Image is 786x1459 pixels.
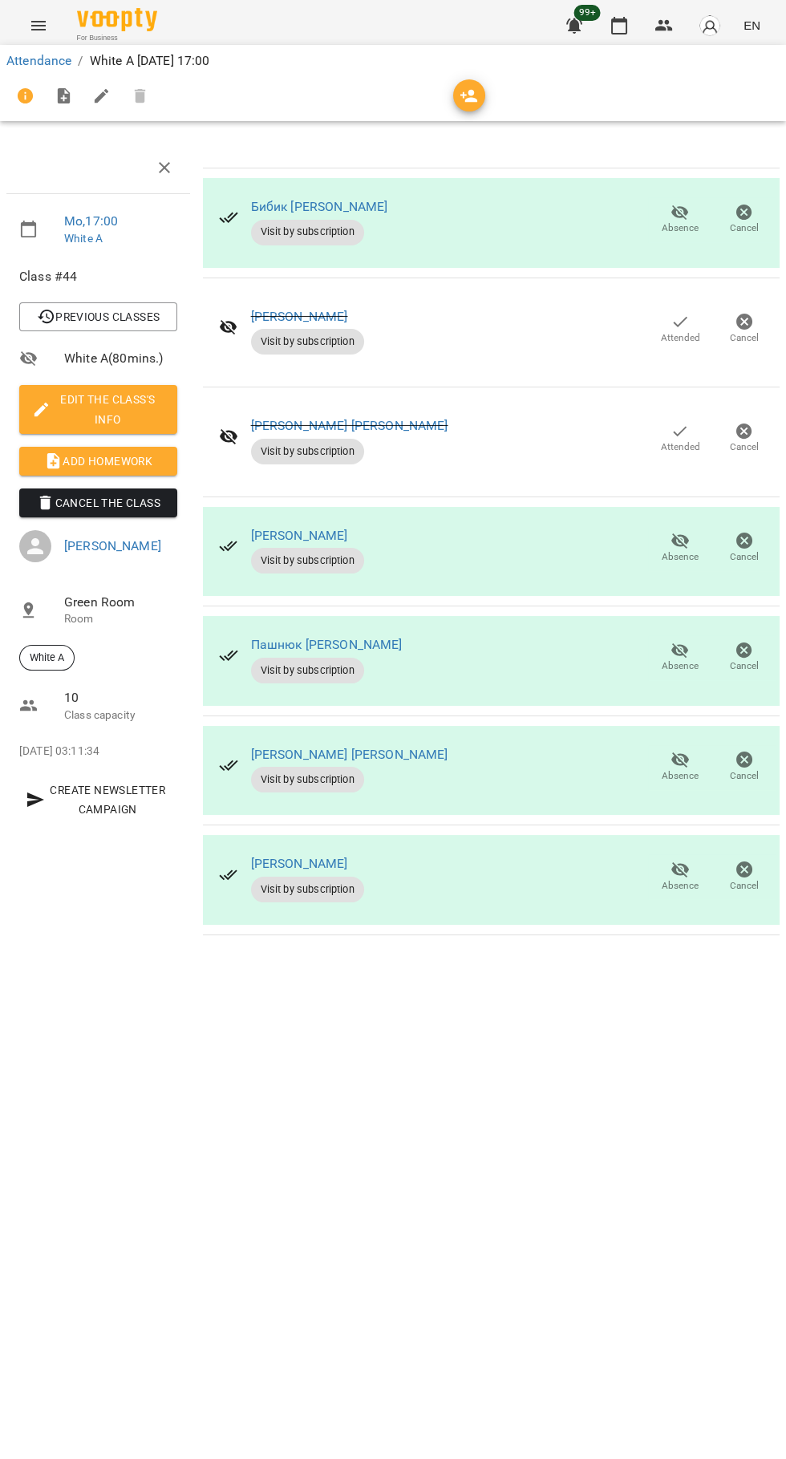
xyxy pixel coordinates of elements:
[64,538,161,553] a: [PERSON_NAME]
[661,331,700,345] span: Attended
[251,553,364,568] span: Visit by subscription
[648,306,712,351] button: Attended
[6,51,780,71] nav: breadcrumb
[743,17,760,34] span: EN
[712,197,776,242] button: Cancel
[662,769,699,783] span: Absence
[574,5,601,21] span: 99+
[712,306,776,351] button: Cancel
[19,744,177,760] p: [DATE] 03:11:34
[251,199,388,214] a: Бибик [PERSON_NAME]
[19,6,58,45] button: Menu
[251,663,364,678] span: Visit by subscription
[730,440,759,454] span: Cancel
[730,331,759,345] span: Cancel
[64,611,177,627] p: Room
[64,213,118,229] a: Mo , 17:00
[662,659,699,673] span: Absence
[19,645,75,671] div: White A
[64,593,177,612] span: Green Room
[662,221,699,235] span: Absence
[251,747,448,762] a: [PERSON_NAME] [PERSON_NAME]
[712,854,776,899] button: Cancel
[251,444,364,459] span: Visit by subscription
[648,416,712,461] button: Attended
[648,197,712,242] button: Absence
[712,745,776,790] button: Cancel
[64,688,177,707] span: 10
[699,14,721,37] img: avatar_s.png
[78,51,83,71] li: /
[64,707,177,723] p: Class capacity
[64,232,103,245] a: White A
[737,10,767,40] button: EN
[712,526,776,571] button: Cancel
[251,772,364,787] span: Visit by subscription
[648,526,712,571] button: Absence
[77,33,157,43] span: For Business
[64,349,177,368] span: White A ( 80 mins. )
[19,267,177,286] span: Class #44
[32,452,164,471] span: Add Homework
[661,440,700,454] span: Attended
[730,769,759,783] span: Cancel
[251,637,403,652] a: Пашнюк [PERSON_NAME]
[730,659,759,673] span: Cancel
[251,309,348,324] a: [PERSON_NAME]
[730,550,759,564] span: Cancel
[662,550,699,564] span: Absence
[32,390,164,428] span: Edit the class's Info
[712,416,776,461] button: Cancel
[20,650,74,665] span: White A
[26,780,171,819] span: Create Newsletter Campaign
[251,882,364,897] span: Visit by subscription
[648,854,712,899] button: Absence
[77,8,157,31] img: Voopty Logo
[662,879,699,893] span: Absence
[730,221,759,235] span: Cancel
[19,385,177,433] button: Edit the class's Info
[90,51,210,71] p: White A [DATE] 17:00
[32,307,164,326] span: Previous Classes
[251,856,348,871] a: [PERSON_NAME]
[251,225,364,239] span: Visit by subscription
[730,879,759,893] span: Cancel
[251,334,364,349] span: Visit by subscription
[251,418,448,433] a: [PERSON_NAME] [PERSON_NAME]
[6,53,71,68] a: Attendance
[648,745,712,790] button: Absence
[19,488,177,517] button: Cancel the class
[251,528,348,543] a: [PERSON_NAME]
[19,447,177,476] button: Add Homework
[19,776,177,824] button: Create Newsletter Campaign
[19,302,177,331] button: Previous Classes
[712,635,776,680] button: Cancel
[32,493,164,513] span: Cancel the class
[648,635,712,680] button: Absence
